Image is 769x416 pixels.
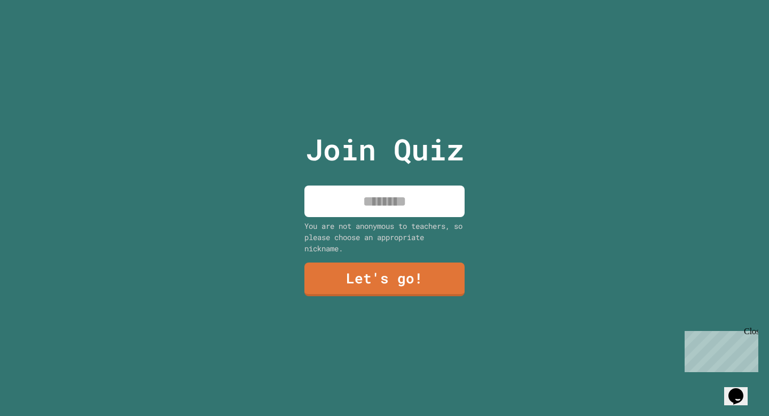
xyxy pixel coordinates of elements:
[304,220,465,254] div: You are not anonymous to teachers, so please choose an appropriate nickname.
[305,127,464,172] p: Join Quiz
[680,327,758,372] iframe: chat widget
[724,373,758,405] iframe: chat widget
[304,263,465,296] a: Let's go!
[4,4,74,68] div: Chat with us now!Close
